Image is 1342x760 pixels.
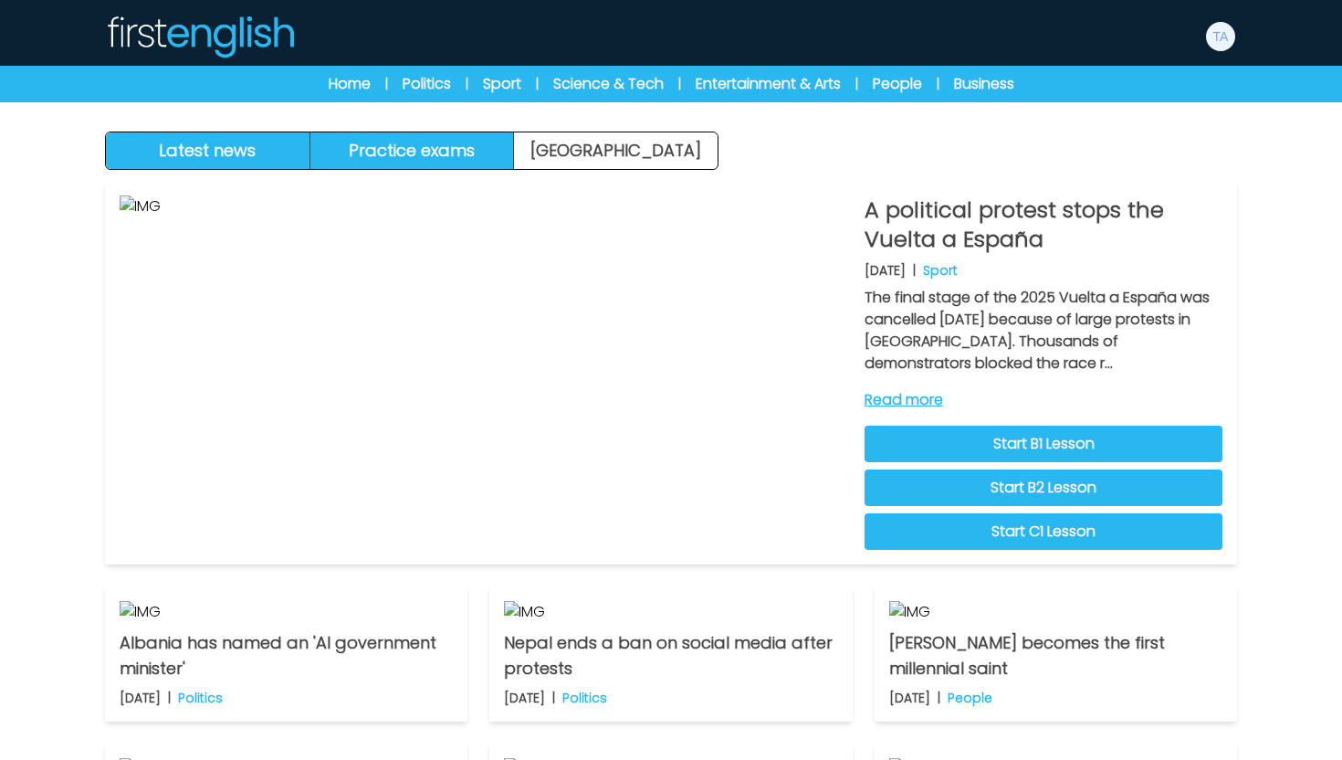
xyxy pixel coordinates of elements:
[483,73,521,95] a: Sport
[552,689,555,707] b: |
[855,75,858,93] span: |
[514,132,718,169] a: [GEOGRAPHIC_DATA]
[168,689,171,707] b: |
[889,630,1222,681] p: [PERSON_NAME] becomes the first millennial saint
[889,689,930,707] p: [DATE]
[466,75,468,93] span: |
[865,195,1222,254] p: A political protest stops the Vuelta a España
[865,287,1222,375] p: The final stage of the 2025 Vuelta a España was cancelled [DATE] because of large protests in [GE...
[120,601,453,623] img: IMG
[937,75,939,93] span: |
[310,132,515,169] button: Practice exams
[178,689,223,707] p: Politics
[562,689,607,707] p: Politics
[889,601,1222,623] img: IMG
[938,689,940,707] b: |
[105,586,467,722] a: IMG Albania has named an 'AI government minister' [DATE] | Politics
[120,195,850,550] img: IMG
[875,586,1237,722] a: IMG [PERSON_NAME] becomes the first millennial saint [DATE] | People
[913,261,916,280] b: |
[403,73,451,95] a: Politics
[120,630,453,681] p: Albania has named an 'AI government minister'
[696,73,841,95] a: Entertainment & Arts
[105,15,295,58] img: Logo
[865,261,906,280] p: [DATE]
[865,426,1222,462] a: Start B1 Lesson
[873,73,922,95] a: People
[504,630,837,681] p: Nepal ends a ban on social media after protests
[865,513,1222,550] a: Start C1 Lesson
[536,75,539,93] span: |
[865,389,1222,411] a: Read more
[504,689,545,707] p: [DATE]
[504,601,837,623] img: IMG
[1206,22,1235,51] img: T All1
[553,73,664,95] a: Science & Tech
[923,261,958,280] p: Sport
[954,73,1014,95] a: Business
[329,73,371,95] a: Home
[489,586,852,722] a: IMG Nepal ends a ban on social media after protests [DATE] | Politics
[385,75,388,93] span: |
[678,75,681,93] span: |
[120,689,161,707] p: [DATE]
[106,132,310,169] button: Latest news
[865,470,1222,506] a: Start B2 Lesson
[948,689,992,707] p: People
